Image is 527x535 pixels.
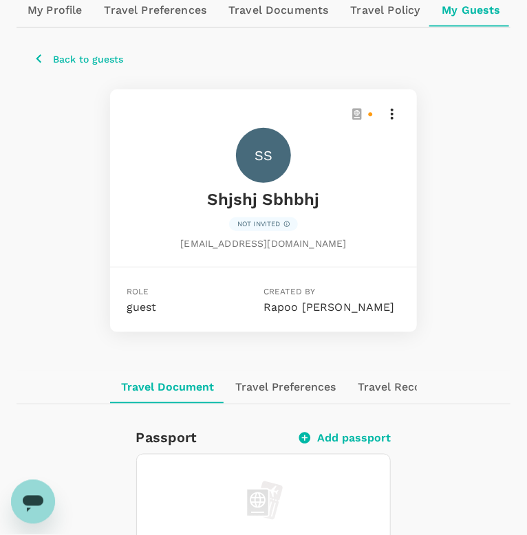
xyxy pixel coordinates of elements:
[53,52,123,66] p: Back to guests
[237,219,281,229] p: Not invited
[127,299,263,316] p: guest
[33,50,123,67] button: Back to guests
[239,477,288,525] img: empty passport
[11,480,55,524] iframe: Button to launch messaging window
[208,190,320,209] span: shjshj sbhbhj
[301,431,391,445] button: Add passport
[263,287,316,296] span: Created by
[263,299,400,316] p: Rapoo [PERSON_NAME]
[136,426,197,448] h6: Passport
[225,371,347,404] button: Travel Preferences
[180,237,346,250] span: [EMAIL_ADDRESS][DOMAIN_NAME]
[236,128,291,183] div: SS
[110,371,225,404] button: Travel Document
[347,371,444,404] button: Travel Record
[127,287,149,296] span: Role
